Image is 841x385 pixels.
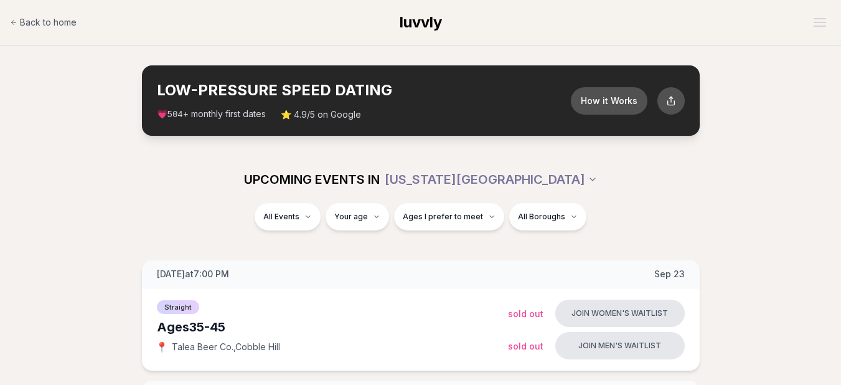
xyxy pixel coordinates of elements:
[334,212,368,222] span: Your age
[654,268,685,280] span: Sep 23
[157,318,508,336] div: Ages 35-45
[508,341,543,351] span: Sold Out
[555,332,685,359] button: Join men's waitlist
[157,268,229,280] span: [DATE] at 7:00 PM
[400,12,442,32] a: luvvly
[509,203,586,231] button: All Boroughs
[571,87,647,115] button: How it Works
[385,166,598,193] button: [US_STATE][GEOGRAPHIC_DATA]
[394,203,504,231] button: Ages I prefer to meet
[167,110,183,120] span: 504
[20,16,77,29] span: Back to home
[508,308,543,319] span: Sold Out
[10,10,77,35] a: Back to home
[518,212,565,222] span: All Boroughs
[157,108,266,121] span: 💗 + monthly first dates
[400,13,442,31] span: luvvly
[157,342,167,352] span: 📍
[809,13,831,32] button: Open menu
[157,80,571,100] h2: LOW-PRESSURE SPEED DATING
[403,212,483,222] span: Ages I prefer to meet
[255,203,321,231] button: All Events
[263,212,299,222] span: All Events
[281,108,361,121] span: ⭐ 4.9/5 on Google
[157,300,199,314] span: Straight
[244,171,380,188] span: UPCOMING EVENTS IN
[172,341,280,353] span: Talea Beer Co. , Cobble Hill
[326,203,389,231] button: Your age
[555,300,685,327] button: Join women's waitlist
